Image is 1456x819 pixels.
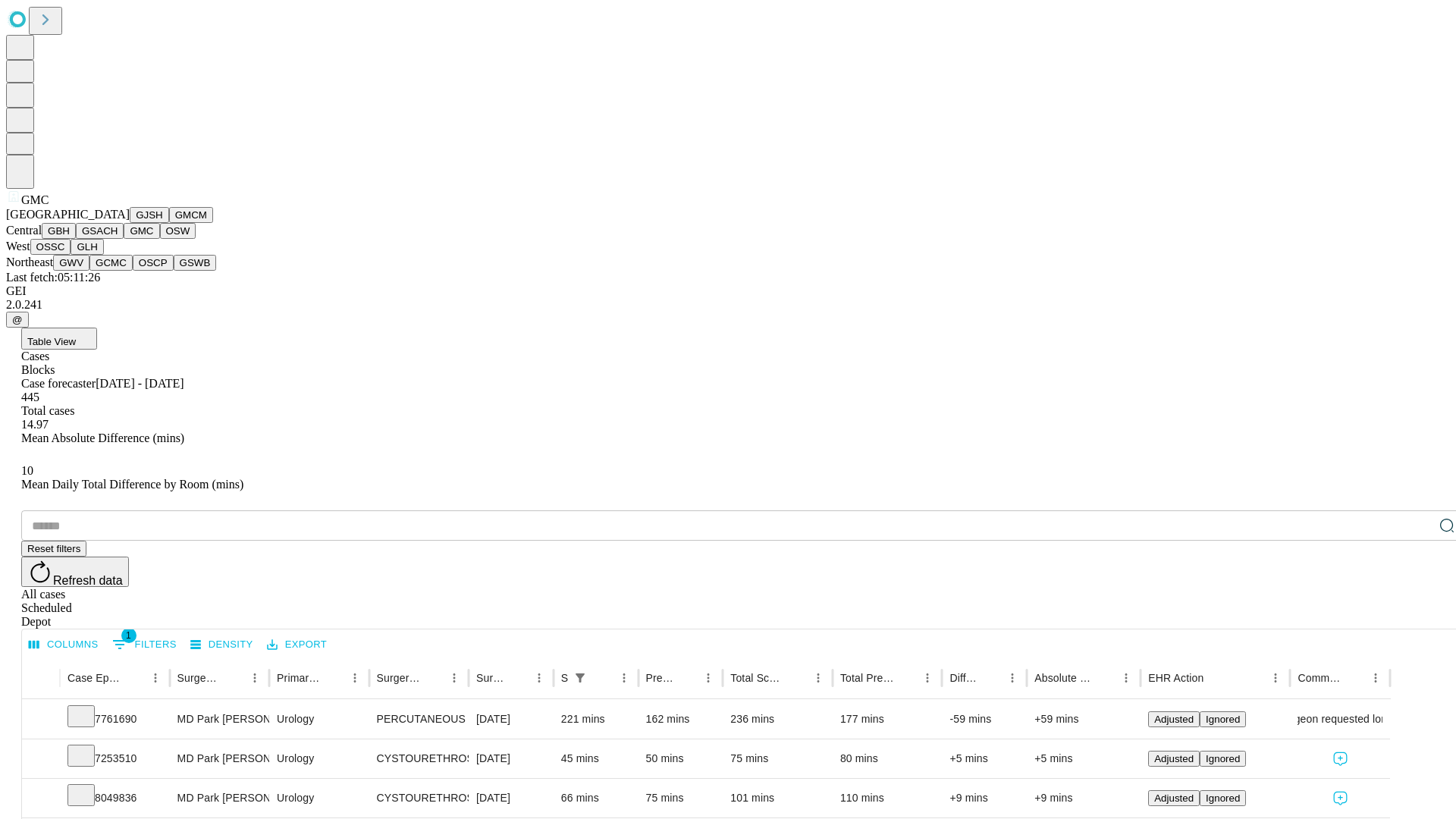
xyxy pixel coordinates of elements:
span: West [6,240,30,253]
button: Menu [1002,667,1023,689]
button: Ignored [1200,711,1246,727]
div: +9 mins [1034,779,1133,817]
div: Urology [277,739,361,778]
div: Comments [1298,672,1341,684]
button: GJSH [130,207,169,223]
span: Adjusted [1154,792,1194,804]
span: Ignored [1206,753,1240,764]
button: Show filters [570,667,591,689]
div: 66 mins [561,779,631,817]
button: Sort [422,667,444,689]
div: 50 mins [646,739,716,778]
button: Expand [30,786,52,812]
span: Last fetch: 05:11:26 [6,271,100,284]
span: 1 [121,628,136,643]
span: Surgeon requested longer [1277,700,1403,739]
div: 7761690 [67,700,162,739]
div: +59 mins [1034,700,1133,739]
button: OSCP [133,255,174,271]
div: Case Epic Id [67,672,122,684]
span: [DATE] - [DATE] [96,377,184,390]
button: GMCM [169,207,213,223]
button: Table View [21,328,97,350]
div: MD Park [PERSON_NAME] [177,779,262,817]
div: Urology [277,700,361,739]
div: 162 mins [646,700,716,739]
button: Sort [676,667,698,689]
div: +5 mins [1034,739,1133,778]
button: Sort [786,667,808,689]
button: GBH [42,223,76,239]
button: GMC [124,223,159,239]
div: EHR Action [1148,672,1203,684]
div: Scheduled In Room Duration [561,672,568,684]
span: Table View [27,336,76,347]
button: Menu [808,667,829,689]
span: Reset filters [27,543,80,554]
button: Expand [30,746,52,773]
button: Refresh data [21,557,129,587]
button: Sort [1205,667,1226,689]
button: Sort [1094,667,1116,689]
button: Sort [323,667,344,689]
button: GSWB [174,255,217,271]
button: Menu [145,667,166,689]
button: Menu [1265,667,1286,689]
button: GLH [71,239,103,255]
div: 75 mins [730,739,825,778]
button: Menu [529,667,550,689]
button: Menu [1365,667,1386,689]
button: Ignored [1200,751,1246,767]
div: 45 mins [561,739,631,778]
div: 8049836 [67,779,162,817]
span: @ [12,314,23,325]
div: CYSTOURETHROSCOPY [MEDICAL_DATA] WITH [MEDICAL_DATA] AND [MEDICAL_DATA] INSERTION [377,779,461,817]
div: -59 mins [949,700,1019,739]
div: Total Scheduled Duration [730,672,785,684]
div: +9 mins [949,779,1019,817]
button: Sort [1344,667,1365,689]
div: MD Park [PERSON_NAME] [177,739,262,778]
div: 2.0.241 [6,298,1450,312]
div: [DATE] [476,779,546,817]
div: Difference [949,672,979,684]
span: Ignored [1206,792,1240,804]
div: Surgeon requested longer [1298,700,1382,739]
div: Urology [277,779,361,817]
button: Density [187,633,257,657]
button: Adjusted [1148,711,1200,727]
div: 7253510 [67,739,162,778]
button: OSW [160,223,196,239]
span: Case forecaster [21,377,96,390]
div: 1 active filter [570,667,591,689]
button: Export [263,633,331,657]
div: Primary Service [277,672,321,684]
span: Ignored [1206,714,1240,725]
button: Menu [698,667,719,689]
button: Select columns [25,633,102,657]
div: 110 mins [840,779,935,817]
button: Adjusted [1148,790,1200,806]
button: Menu [344,667,366,689]
button: Menu [444,667,465,689]
div: 221 mins [561,700,631,739]
span: Adjusted [1154,753,1194,764]
span: Refresh data [53,574,123,587]
div: 101 mins [730,779,825,817]
div: [DATE] [476,739,546,778]
div: 177 mins [840,700,935,739]
div: CYSTOURETHROSCOPY WITH INSERTION URETERAL [MEDICAL_DATA] [377,739,461,778]
button: Sort [981,667,1002,689]
button: Reset filters [21,541,86,557]
button: OSSC [30,239,71,255]
span: Mean Daily Total Difference by Room (mins) [21,478,243,491]
div: Total Predicted Duration [840,672,895,684]
div: +5 mins [949,739,1019,778]
div: Predicted In Room Duration [646,672,676,684]
div: 80 mins [840,739,935,778]
div: GEI [6,284,1450,298]
button: Menu [1116,667,1137,689]
button: @ [6,312,29,328]
div: Surgery Name [377,672,421,684]
button: Sort [507,667,529,689]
